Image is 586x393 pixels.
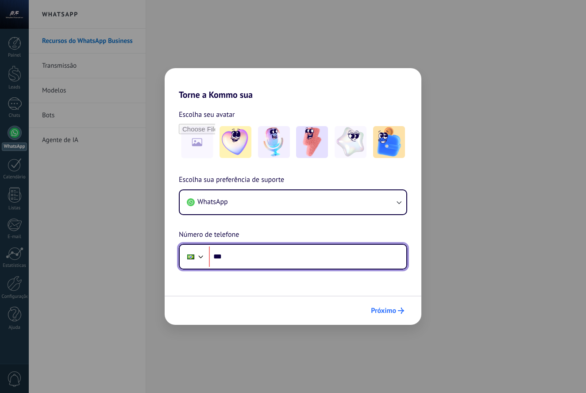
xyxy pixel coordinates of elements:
[182,247,199,266] div: Brazil: + 55
[373,126,405,158] img: -5.jpeg
[296,126,328,158] img: -3.jpeg
[335,126,366,158] img: -4.jpeg
[165,68,421,100] h2: Torne a Kommo sua
[367,303,408,318] button: Próximo
[179,229,239,241] span: Número de telefone
[258,126,290,158] img: -2.jpeg
[179,109,235,120] span: Escolha seu avatar
[179,174,284,186] span: Escolha sua preferência de suporte
[220,126,251,158] img: -1.jpeg
[197,197,228,206] span: WhatsApp
[180,190,406,214] button: WhatsApp
[371,308,396,314] span: Próximo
